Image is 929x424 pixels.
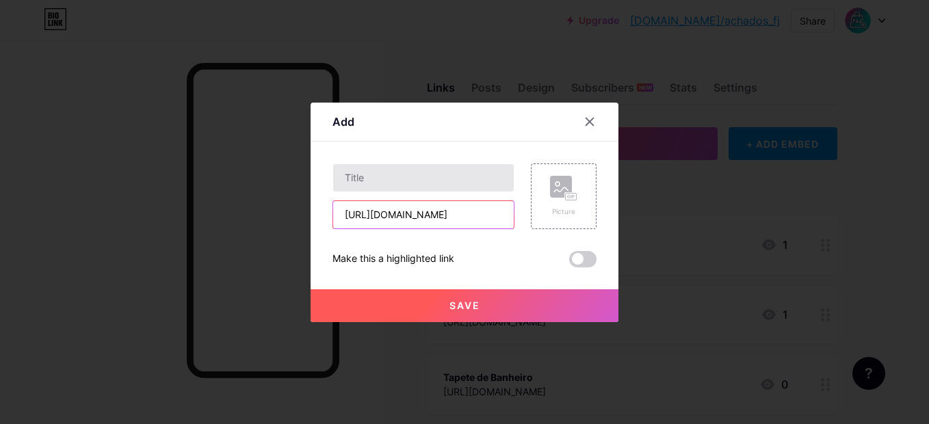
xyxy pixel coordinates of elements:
[449,300,480,311] span: Save
[332,114,354,130] div: Add
[332,251,454,267] div: Make this a highlighted link
[311,289,618,322] button: Save
[333,164,514,191] input: Title
[550,207,577,217] div: Picture
[333,201,514,228] input: URL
